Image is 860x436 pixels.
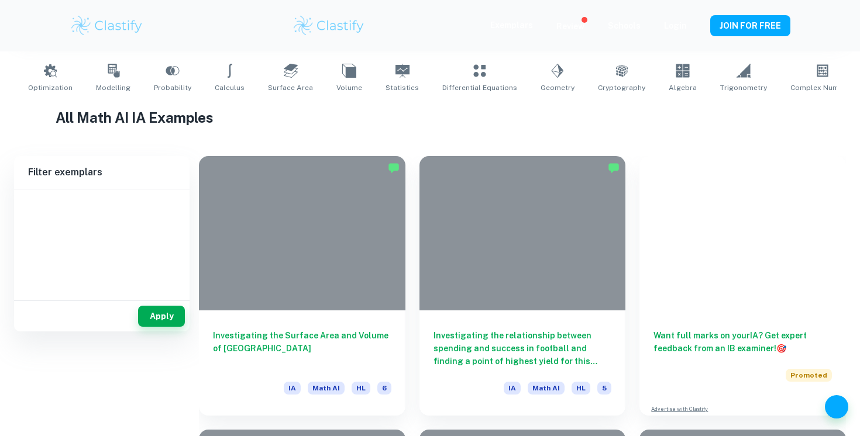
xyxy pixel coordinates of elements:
span: Math AI [528,382,565,395]
span: HL [352,382,370,395]
a: Advertise with Clastify [651,405,708,413]
img: Marked [388,162,400,174]
span: Differential Equations [442,82,517,93]
span: Volume [336,82,362,93]
button: Help and Feedback [825,395,848,418]
span: Calculus [215,82,245,93]
span: Geometry [541,82,575,93]
span: Cryptography [598,82,645,93]
span: Math AI [308,382,345,395]
img: Clastify logo [70,14,144,37]
span: Statistics [386,82,419,93]
span: Trigonometry [720,82,767,93]
h1: All Math AI IA Examples [56,107,804,128]
a: Want full marks on yourIA? Get expert feedback from an IB examiner!Promoted [639,156,846,396]
span: HL [572,382,590,395]
span: 5 [597,382,611,395]
h6: Want full marks on your IA ? Get expert feedback from an IB examiner! [653,329,832,355]
p: Review [556,20,584,33]
span: 6 [377,382,391,395]
span: Algebra [669,82,697,93]
img: Marked [608,162,620,174]
h6: Investigating the relationship between spending and success in football and finding a point of hi... [434,329,612,368]
span: IA [504,382,521,395]
button: JOIN FOR FREE [710,15,790,36]
span: Surface Area [268,82,313,93]
span: 🎯 [776,344,786,353]
span: Promoted [786,369,832,382]
button: Apply [138,306,185,327]
a: Schools [608,21,641,30]
a: Investigating the Surface Area and Volume of [GEOGRAPHIC_DATA]IAMath AIHL6 [199,156,405,416]
a: Login [664,21,687,30]
h6: Investigating the Surface Area and Volume of [GEOGRAPHIC_DATA] [213,329,391,368]
span: Complex Numbers [790,82,855,93]
h6: Filter exemplars [14,156,190,189]
span: Optimization [28,82,73,93]
span: Probability [154,82,191,93]
span: Modelling [96,82,130,93]
p: Exemplars [490,19,533,32]
span: IA [284,382,301,395]
img: Clastify logo [292,14,366,37]
a: Investigating the relationship between spending and success in football and finding a point of hi... [419,156,626,416]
